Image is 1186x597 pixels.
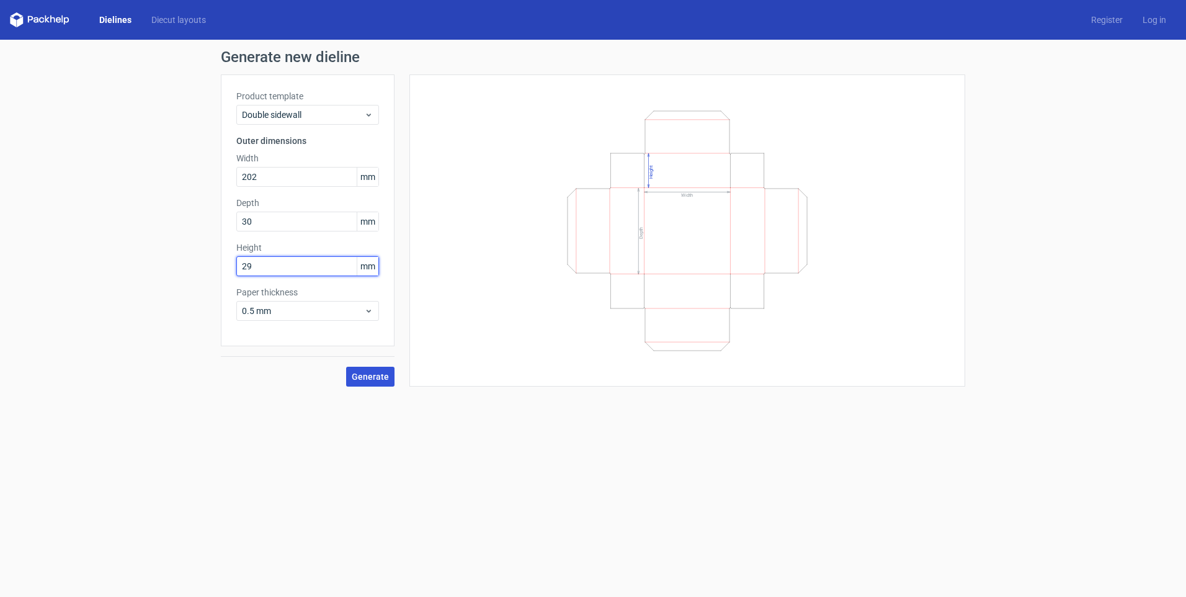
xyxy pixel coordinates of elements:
[357,212,378,231] span: mm
[236,90,379,102] label: Product template
[141,14,216,26] a: Diecut layouts
[681,192,693,198] text: Width
[1133,14,1176,26] a: Log in
[236,197,379,209] label: Depth
[346,367,395,387] button: Generate
[357,168,378,186] span: mm
[357,257,378,276] span: mm
[352,372,389,381] span: Generate
[236,241,379,254] label: Height
[236,286,379,298] label: Paper thickness
[221,50,965,65] h1: Generate new dieline
[236,152,379,164] label: Width
[1081,14,1133,26] a: Register
[638,227,644,238] text: Depth
[236,135,379,147] h3: Outer dimensions
[648,165,654,179] text: Height
[242,109,364,121] span: Double sidewall
[242,305,364,317] span: 0.5 mm
[89,14,141,26] a: Dielines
